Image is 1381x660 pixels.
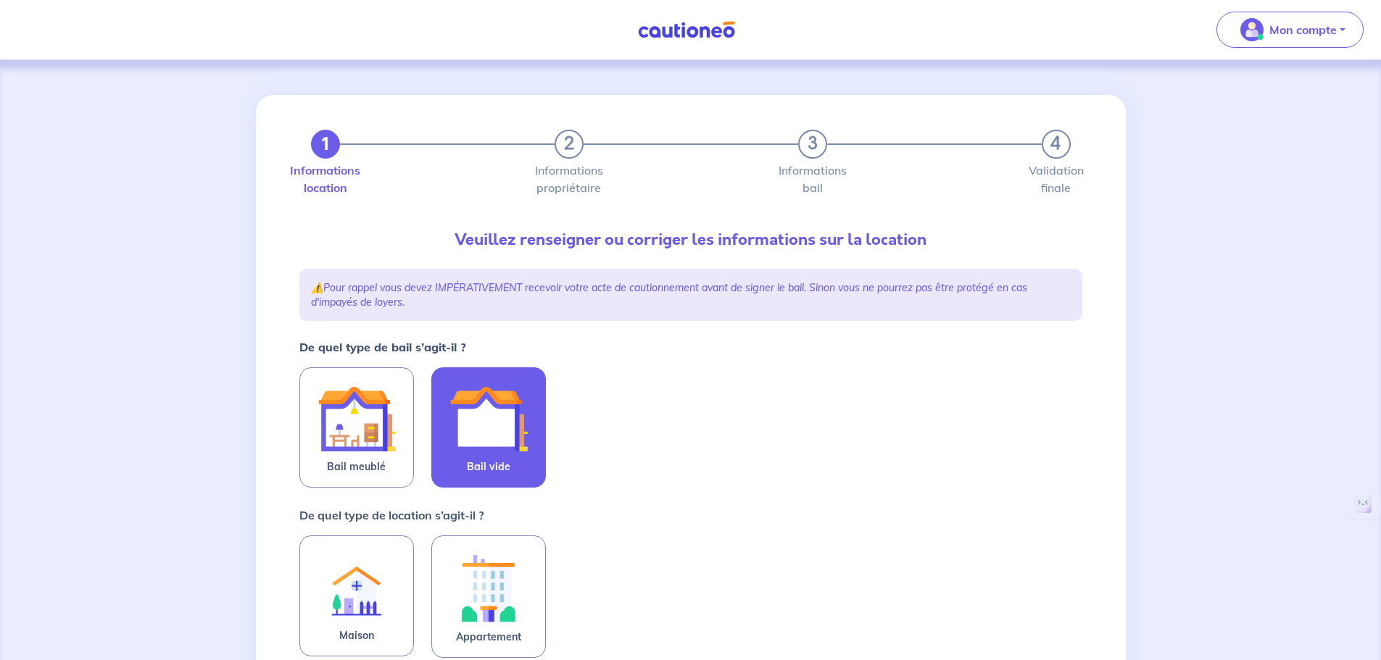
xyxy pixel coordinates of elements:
[318,380,396,458] img: illu_furnished_lease.svg
[1216,12,1364,48] button: illu_account_valid_menu.svgMon compte
[1240,18,1264,41] img: illu_account_valid_menu.svg
[449,380,528,458] img: illu_empty_lease.svg
[318,548,396,627] img: illu_rent.svg
[1269,21,1337,38] p: Mon compte
[467,458,510,475] span: Bail vide
[299,340,466,354] strong: De quel type de bail s’agit-il ?
[632,21,741,39] img: Cautioneo
[311,130,340,159] button: 1
[339,627,374,644] span: Maison
[311,280,1071,309] p: ⚠️
[555,164,584,193] label: Informations propriétaire
[449,548,528,628] img: illu_apartment.svg
[311,164,340,193] label: Informations location
[798,164,827,193] label: Informations bail
[299,506,484,524] p: De quel type de location s’agit-il ?
[311,281,1027,309] em: Pour rappel vous devez IMPÉRATIVEMENT recevoir votre acte de cautionnement avant de signer le bai...
[299,228,1082,251] p: Veuillez renseigner ou corriger les informations sur la location
[1042,164,1071,193] label: Validation finale
[456,628,521,646] span: Appartement
[327,458,386,475] span: Bail meublé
